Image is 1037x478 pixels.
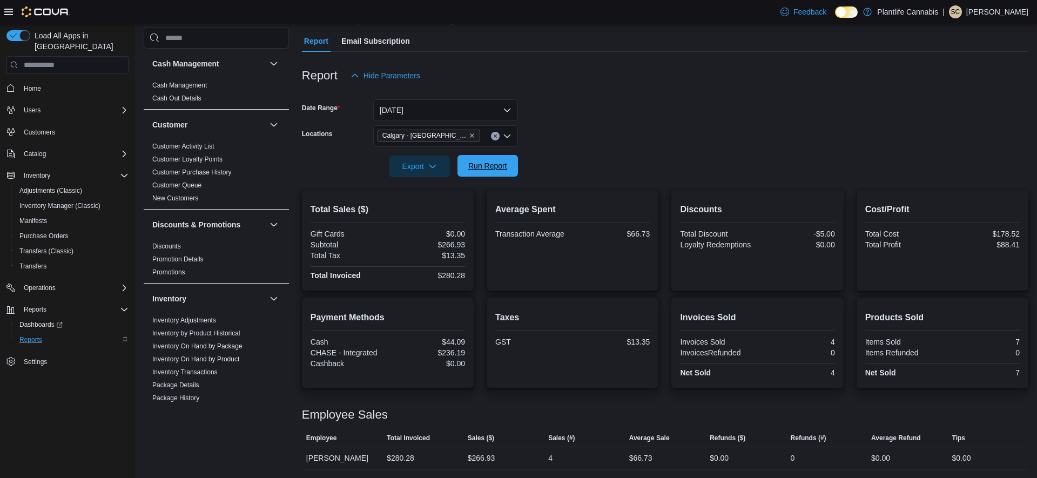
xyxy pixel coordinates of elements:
[152,143,214,150] a: Customer Activity List
[865,230,940,238] div: Total Cost
[680,240,755,249] div: Loyalty Redemptions
[945,240,1020,249] div: $88.41
[152,355,239,363] span: Inventory On Hand by Product
[15,199,105,212] a: Inventory Manager (Classic)
[311,240,386,249] div: Subtotal
[390,338,465,346] div: $44.09
[19,232,69,240] span: Purchase Orders
[22,6,70,17] img: Cova
[793,6,826,17] span: Feedback
[15,184,86,197] a: Adjustments (Classic)
[152,119,187,130] h3: Customer
[311,359,386,368] div: Cashback
[6,76,129,398] nav: Complex example
[19,355,51,368] a: Settings
[15,260,51,273] a: Transfers
[311,230,386,238] div: Gift Cards
[760,348,835,357] div: 0
[152,119,265,130] button: Customer
[680,348,755,357] div: InvoicesRefunded
[311,311,465,324] h2: Payment Methods
[390,359,465,368] div: $0.00
[390,240,465,249] div: $266.93
[152,394,199,402] a: Package History
[548,434,575,442] span: Sales (#)
[19,125,129,139] span: Customers
[152,355,239,363] a: Inventory On Hand by Product
[629,452,652,464] div: $66.73
[951,5,960,18] span: SC
[152,407,208,415] span: Product Expirations
[11,198,133,213] button: Inventory Manager (Classic)
[11,317,133,332] a: Dashboards
[152,169,232,176] a: Customer Purchase History
[382,130,467,141] span: Calgary - [GEOGRAPHIC_DATA]
[760,338,835,346] div: 4
[15,230,73,243] a: Purchase Orders
[865,240,940,249] div: Total Profit
[152,219,240,230] h3: Discounts & Promotions
[152,368,218,376] span: Inventory Transactions
[865,338,940,346] div: Items Sold
[942,5,945,18] p: |
[952,452,971,464] div: $0.00
[865,348,940,357] div: Items Refunded
[15,214,129,227] span: Manifests
[871,434,921,442] span: Average Refund
[680,203,834,216] h2: Discounts
[710,452,729,464] div: $0.00
[2,168,133,183] button: Inventory
[396,156,443,177] span: Export
[19,169,129,182] span: Inventory
[11,183,133,198] button: Adjustments (Classic)
[629,434,670,442] span: Average Sale
[311,338,386,346] div: Cash
[468,452,495,464] div: $266.93
[15,318,129,331] span: Dashboards
[865,368,896,377] strong: Net Sold
[152,94,201,103] span: Cash Out Details
[865,203,1020,216] h2: Cost/Profit
[152,168,232,177] span: Customer Purchase History
[871,452,890,464] div: $0.00
[575,230,650,238] div: $66.73
[949,5,962,18] div: Sydney Callaghan
[390,230,465,238] div: $0.00
[19,303,51,316] button: Reports
[2,280,133,295] button: Operations
[302,69,338,82] h3: Report
[152,194,198,202] a: New Customers
[363,70,420,81] span: Hide Parameters
[495,203,650,216] h2: Average Spent
[503,132,511,140] button: Open list of options
[152,342,243,351] span: Inventory On Hand by Package
[152,155,223,164] span: Customer Loyalty Points
[152,156,223,163] a: Customer Loyalty Points
[680,230,755,238] div: Total Discount
[267,292,280,305] button: Inventory
[341,30,410,52] span: Email Subscription
[302,408,388,421] h3: Employee Sales
[2,124,133,140] button: Customers
[152,81,207,90] span: Cash Management
[457,155,518,177] button: Run Report
[24,171,50,180] span: Inventory
[144,240,289,283] div: Discounts & Promotions
[469,132,475,139] button: Remove Calgary - Harvest Hills from selection in this group
[24,150,46,158] span: Catalog
[19,320,63,329] span: Dashboards
[311,251,386,260] div: Total Tax
[378,130,480,142] span: Calgary - Harvest Hills
[152,268,185,276] a: Promotions
[152,243,181,250] a: Discounts
[304,30,328,52] span: Report
[11,332,133,347] button: Reports
[390,271,465,280] div: $280.28
[548,452,553,464] div: 4
[387,452,414,464] div: $280.28
[311,348,386,357] div: CHASE - Integrated
[267,57,280,70] button: Cash Management
[11,259,133,274] button: Transfers
[468,160,507,171] span: Run Report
